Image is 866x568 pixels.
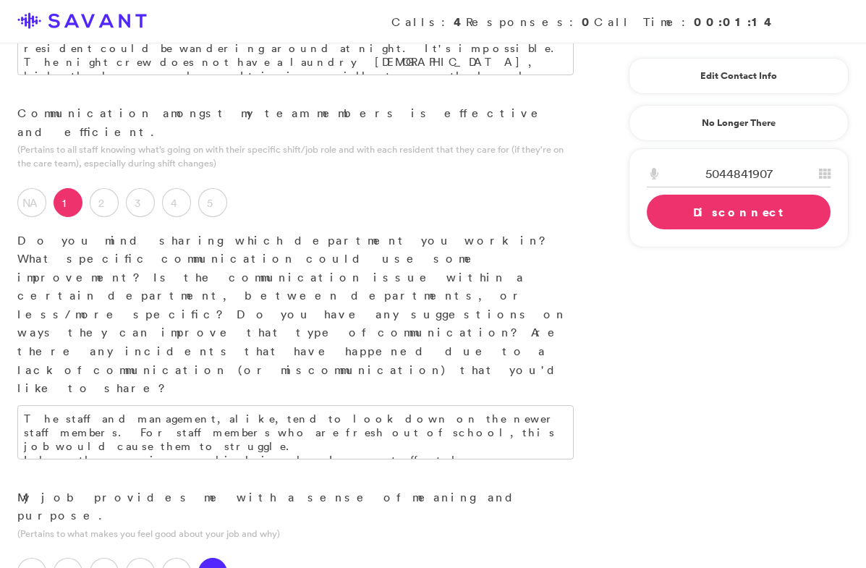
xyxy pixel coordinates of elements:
[17,188,46,217] label: NA
[454,14,466,30] strong: 4
[90,188,119,217] label: 2
[629,105,849,141] a: No Longer There
[17,143,574,170] p: (Pertains to all staff knowing what’s going on with their specific shift/job role and with each r...
[54,188,82,217] label: 1
[17,104,574,141] p: Communication amongst my team members is effective and efficient.
[162,188,191,217] label: 4
[694,14,776,30] strong: 00:01:14
[17,232,574,398] p: Do you mind sharing which department you work in? What specific communication could use some impr...
[17,488,574,525] p: My job provides me with a sense of meaning and purpose.
[647,64,831,88] a: Edit Contact Info
[198,188,227,217] label: 5
[17,527,574,541] p: (Pertains to what makes you feel good about your job and why)
[582,14,594,30] strong: 0
[647,195,831,229] a: Disconnect
[126,188,155,217] label: 3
